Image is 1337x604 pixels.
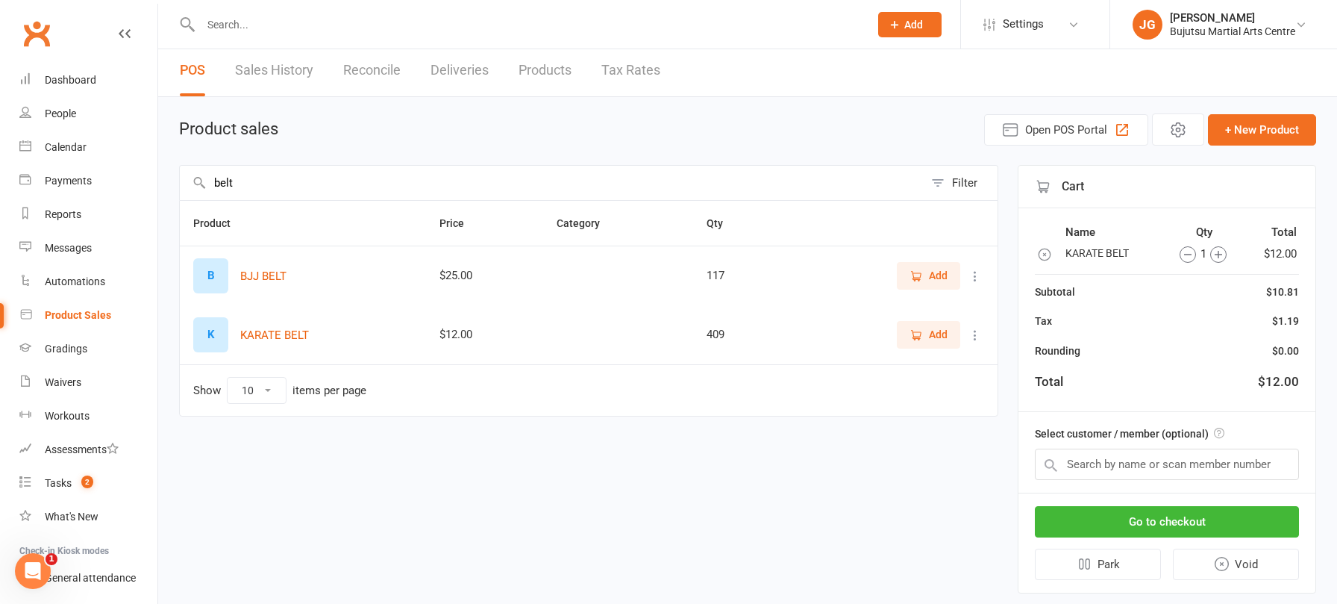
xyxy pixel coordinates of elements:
div: Filter [952,174,977,192]
span: 2 [81,476,93,488]
div: items per page [292,384,366,397]
div: K [193,317,228,352]
a: What's New [19,500,157,534]
div: Payments [45,175,92,187]
div: Cart [1018,166,1315,208]
div: $1.19 [1272,313,1299,329]
div: Product Sales [45,309,111,321]
th: Qty [1162,222,1247,242]
a: Calendar [19,131,157,164]
div: Subtotal [1035,284,1075,300]
div: General attendance [45,572,136,584]
iframe: Intercom live chat [15,553,51,589]
div: Waivers [45,376,81,388]
div: B [193,258,228,293]
a: Automations [19,265,157,299]
div: Workouts [45,410,90,422]
span: Add [929,267,948,284]
div: 1 [1162,245,1244,263]
button: Qty [707,214,739,232]
label: Select customer / member (optional) [1035,426,1224,442]
span: Add [904,19,923,31]
button: BJJ BELT [240,267,286,285]
div: Tax [1035,313,1052,329]
div: Total [1035,372,1063,392]
div: $25.00 [439,270,530,282]
a: Clubworx [18,15,55,52]
td: $12.00 [1248,243,1297,264]
div: Reports [45,208,81,220]
span: Settings [1003,7,1044,41]
a: People [19,97,157,131]
button: Add [878,12,942,37]
div: 117 [707,270,783,282]
div: $12.00 [1258,372,1299,392]
div: [PERSON_NAME] [1170,11,1295,25]
div: Automations [45,275,105,287]
a: Products [519,45,572,96]
span: Product [193,217,247,229]
button: Price [439,214,480,232]
a: Waivers [19,366,157,399]
a: Dashboard [19,63,157,97]
span: Open POS Portal [1025,121,1107,139]
th: Total [1248,222,1297,242]
a: Gradings [19,332,157,366]
button: Void [1173,549,1300,580]
button: Add [897,321,960,348]
a: Product Sales [19,299,157,332]
div: Messages [45,242,92,254]
div: Bujutsu Martial Arts Centre [1170,25,1295,38]
th: Name [1065,222,1160,242]
div: Rounding [1035,343,1080,359]
td: KARATE BELT [1065,243,1160,264]
div: Assessments [45,443,119,455]
a: Assessments [19,433,157,467]
div: Dashboard [45,74,96,86]
h1: Product sales [179,120,278,138]
button: Add [897,262,960,289]
a: Sales History [235,45,313,96]
button: Park [1035,549,1161,580]
div: $10.81 [1266,284,1299,300]
a: Reconcile [343,45,401,96]
div: Tasks [45,477,72,489]
button: Category [557,214,616,232]
span: Price [439,217,480,229]
div: Gradings [45,343,87,355]
a: Deliveries [430,45,489,96]
a: POS [180,45,205,96]
button: Filter [924,166,998,200]
a: Reports [19,198,157,231]
button: Product [193,214,247,232]
a: Payments [19,164,157,198]
div: People [45,108,76,119]
div: $12.00 [439,329,530,341]
button: + New Product [1208,114,1316,146]
div: Calendar [45,141,87,153]
a: General attendance kiosk mode [19,561,157,595]
span: Add [929,326,948,343]
a: Tasks 2 [19,467,157,500]
button: Go to checkout [1035,506,1299,538]
a: Messages [19,231,157,265]
a: Workouts [19,399,157,433]
div: What's New [45,511,98,523]
div: 409 [707,329,783,341]
input: Search by name or scan member number [1035,449,1299,480]
div: JG [1133,10,1162,40]
a: Tax Rates [601,45,660,96]
span: Category [557,217,616,229]
span: 1 [46,553,57,565]
input: Search... [196,14,859,35]
button: Open POS Portal [984,114,1148,146]
input: Search products by name, or scan product code [180,166,924,200]
button: KARATE BELT [240,326,309,344]
span: Qty [707,217,739,229]
div: $0.00 [1272,343,1299,359]
div: Show [193,377,366,404]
